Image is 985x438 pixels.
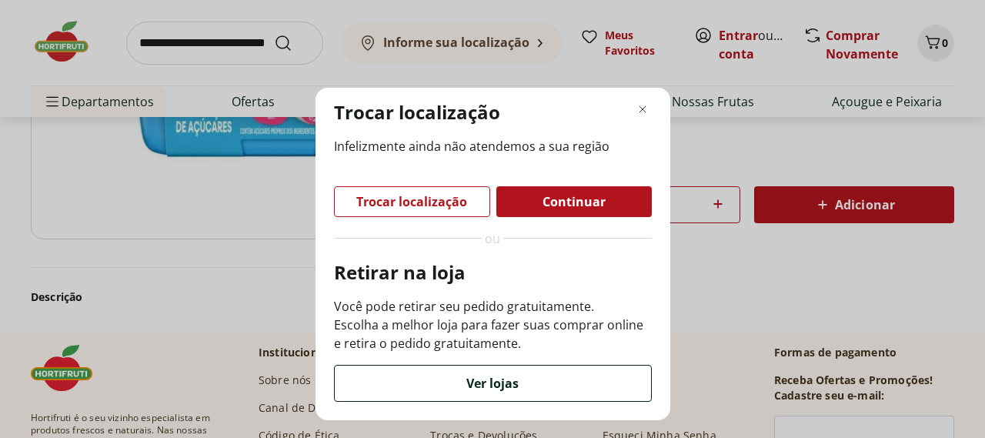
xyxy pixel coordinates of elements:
button: Trocar localização [334,186,490,217]
p: Você pode retirar seu pedido gratuitamente. Escolha a melhor loja para fazer suas comprar online ... [334,297,652,353]
p: Trocar localização [334,100,500,125]
button: Fechar modal de regionalização [633,100,652,119]
span: Continuar [543,196,606,208]
span: ou [485,229,500,248]
span: Ver lojas [466,377,519,390]
p: Retirar na loja [334,260,652,285]
button: Continuar [496,186,652,217]
span: Trocar localização [356,196,467,208]
div: Modal de regionalização [316,88,670,420]
span: Infelizmente ainda não atendemos a sua região [334,137,652,155]
button: Ver lojas [334,365,652,402]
